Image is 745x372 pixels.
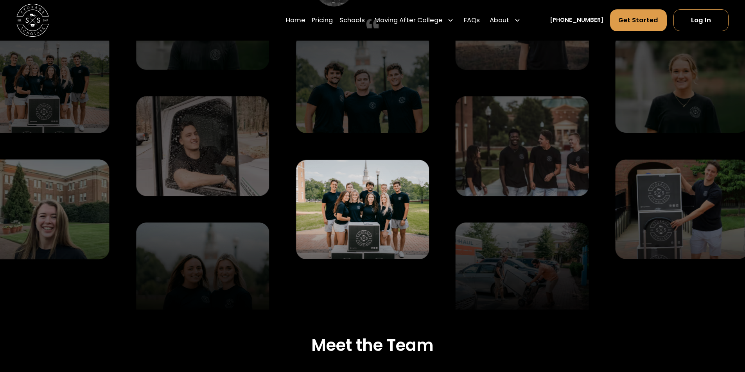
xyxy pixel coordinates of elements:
a: Log In [673,9,729,31]
h3: Meet the Team [311,336,434,355]
a: Pricing [312,9,333,32]
div: About [490,16,509,25]
img: Storage Scholars team members [136,222,269,322]
div: Moving After College [375,16,443,25]
a: Get Started [610,9,667,31]
a: [PHONE_NUMBER] [550,16,603,25]
div: Moving After College [372,9,458,32]
img: More team members [295,33,429,133]
img: Storage Scholars main logo [16,4,49,36]
div: About [486,9,524,32]
a: FAQs [464,9,480,32]
a: Home [286,9,305,32]
a: Schools [339,9,365,32]
img: Wake Forest storage team. [295,159,429,259]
